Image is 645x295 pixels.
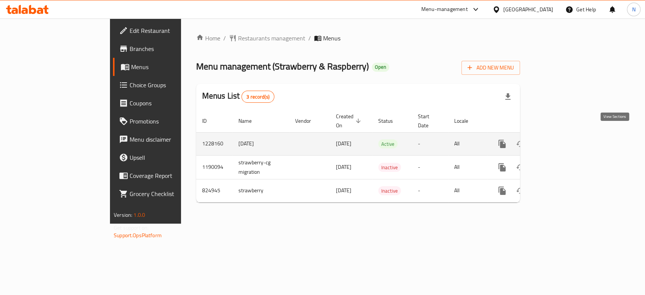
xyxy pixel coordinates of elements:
a: Edit Restaurant [113,22,218,40]
span: Active [378,140,398,148]
td: All [448,132,487,155]
a: Menus [113,58,218,76]
span: Status [378,116,403,125]
a: Support.OpsPlatform [114,230,162,240]
a: Menu disclaimer [113,130,218,148]
td: strawberry [232,179,289,202]
div: Inactive [378,186,401,195]
span: Coverage Report [130,171,212,180]
span: ID [202,116,217,125]
div: Active [378,139,398,148]
button: Change Status [511,135,529,153]
span: [DATE] [336,162,351,172]
button: more [493,135,511,153]
button: Change Status [511,158,529,176]
span: Choice Groups [130,80,212,90]
a: Coverage Report [113,167,218,185]
span: Grocery Checklist [130,189,212,198]
nav: breadcrumb [196,34,520,43]
button: Change Status [511,182,529,200]
span: Menus [131,62,212,71]
span: Upsell [130,153,212,162]
a: Coupons [113,94,218,112]
td: All [448,179,487,202]
td: [DATE] [232,132,289,155]
li: / [308,34,311,43]
a: Promotions [113,112,218,130]
span: Locale [454,116,478,125]
td: - [412,132,448,155]
span: Open [372,64,389,70]
td: strawberry-cg migration [232,155,289,179]
span: [DATE] [336,185,351,195]
span: Menus [323,34,340,43]
span: Vendor [295,116,321,125]
a: Branches [113,40,218,58]
button: more [493,182,511,200]
span: Coupons [130,99,212,108]
span: Name [238,116,261,125]
div: [GEOGRAPHIC_DATA] [503,5,553,14]
span: Created On [336,112,363,130]
span: Inactive [378,163,401,172]
a: Restaurants management [229,34,305,43]
table: enhanced table [196,110,572,202]
span: N [632,5,635,14]
h2: Menus List [202,90,274,103]
span: Menu disclaimer [130,135,212,144]
button: more [493,158,511,176]
li: / [223,34,226,43]
td: - [412,155,448,179]
span: Get support on: [114,223,148,233]
span: Promotions [130,117,212,126]
div: Export file [499,88,517,106]
button: Add New Menu [461,61,520,75]
span: [DATE] [336,139,351,148]
span: Inactive [378,187,401,195]
span: Edit Restaurant [130,26,212,35]
span: Version: [114,210,132,220]
td: All [448,155,487,179]
span: Add New Menu [467,63,514,73]
div: Total records count [241,91,274,103]
th: Actions [487,110,572,133]
a: Grocery Checklist [113,185,218,203]
span: Branches [130,44,212,53]
div: Menu-management [421,5,468,14]
span: Menu management ( Strawberry & Raspberry ) [196,58,369,75]
a: Choice Groups [113,76,218,94]
span: Start Date [418,112,439,130]
a: Upsell [113,148,218,167]
span: Restaurants management [238,34,305,43]
td: - [412,179,448,202]
span: 1.0.0 [133,210,145,220]
span: 3 record(s) [242,93,274,100]
div: Open [372,63,389,72]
